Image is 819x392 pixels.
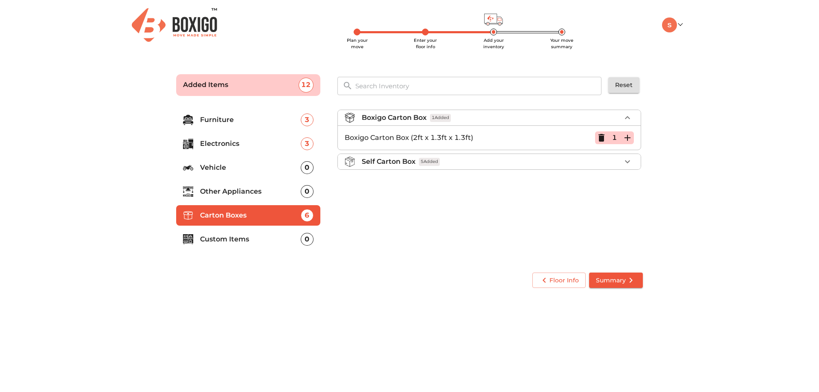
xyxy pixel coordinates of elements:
p: Vehicle [200,163,301,173]
span: 1 Added [430,114,451,122]
p: 1 [612,133,617,143]
p: Boxigo Carton Box [362,113,427,123]
button: Add Item [621,131,634,144]
span: 5 Added [419,158,440,166]
span: Reset [615,80,633,90]
span: Summary [596,275,636,286]
img: boxigo_carton_box [345,113,355,123]
p: Added Items [183,80,299,90]
p: Self Carton Box [362,157,415,167]
p: Custom Items [200,234,301,244]
span: Floor Info [539,275,579,286]
span: Add your inventory [483,38,504,49]
span: Your move summary [550,38,573,49]
button: Reset [608,77,639,93]
div: 3 [301,137,314,150]
p: Carton Boxes [200,210,301,221]
img: self_carton_box [345,157,355,167]
button: Floor Info [532,273,586,288]
div: 12 [299,78,314,93]
div: 0 [301,233,314,246]
p: Boxigo Carton Box (2ft x 1.3ft x 1.3ft) [345,133,595,143]
p: Electronics [200,139,301,149]
div: 3 [301,113,314,126]
p: Other Appliances [200,186,301,197]
span: Enter your floor info [414,38,437,49]
div: 0 [301,161,314,174]
input: Search Inventory [350,77,607,95]
div: 6 [301,209,314,222]
button: Summary [589,273,643,288]
span: Plan your move [347,38,368,49]
img: Boxigo [132,8,217,42]
button: Delete Item [595,131,608,144]
div: 0 [301,185,314,198]
p: Furniture [200,115,301,125]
